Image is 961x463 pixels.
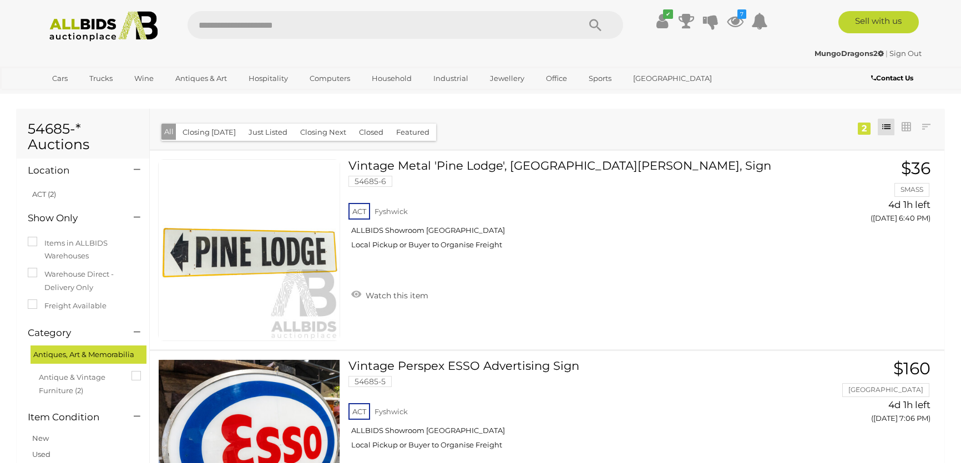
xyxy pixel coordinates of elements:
a: Used [32,450,50,459]
img: Allbids.com.au [43,11,164,42]
div: 2 [858,123,871,135]
button: All [161,124,176,140]
a: [GEOGRAPHIC_DATA] [626,69,719,88]
a: 7 [727,11,743,31]
span: | [886,49,888,58]
strong: MungoDragons2 [815,49,884,58]
div: Antiques, Art & Memorabilia [31,345,146,364]
a: Watch this item [348,286,431,303]
a: Sell with us [838,11,919,33]
a: Industrial [426,69,476,88]
h4: Location [28,165,117,176]
a: $36 SMASS 4d 1h left ([DATE] 6:40 PM) [820,159,933,228]
span: $36 [901,158,930,179]
a: MungoDragons2 [815,49,886,58]
i: 7 [737,9,746,19]
button: Featured [390,124,436,141]
a: Trucks [82,69,120,88]
h4: Category [28,328,117,338]
b: Contact Us [871,74,913,82]
button: Search [568,11,623,39]
a: Vintage Perspex ESSO Advertising Sign 54685-5 ACT Fyshwick ALLBIDS Showroom [GEOGRAPHIC_DATA] Loc... [357,359,803,458]
span: $160 [893,358,930,379]
a: $160 [GEOGRAPHIC_DATA] 4d 1h left ([DATE] 7:06 PM) [820,359,933,429]
label: Warehouse Direct - Delivery Only [28,268,138,294]
h1: 54685-* Auctions [28,121,138,152]
button: Just Listed [242,124,294,141]
a: Jewellery [483,69,532,88]
a: Household [365,69,419,88]
h4: Item Condition [28,412,117,423]
button: Closing [DATE] [176,124,242,141]
button: Closing Next [294,124,353,141]
a: Sign Out [889,49,922,58]
a: New [32,434,49,442]
label: Items in ALLBIDS Warehouses [28,237,138,263]
label: Freight Available [28,299,107,312]
i: ✔ [663,9,673,19]
a: ACT (2) [32,190,56,199]
a: Sports [581,69,619,88]
a: Cars [45,69,75,88]
button: Closed [352,124,390,141]
span: Watch this item [363,291,428,301]
a: Antiques & Art [168,69,234,88]
a: Vintage Metal 'Pine Lodge', [GEOGRAPHIC_DATA][PERSON_NAME], Sign 54685-6 ACT Fyshwick ALLBIDS Sho... [357,159,803,258]
a: ✔ [654,11,670,31]
h4: Show Only [28,213,117,223]
a: Contact Us [871,72,916,84]
a: Office [539,69,574,88]
a: Wine [127,69,161,88]
a: Computers [302,69,357,88]
span: Antique & Vintage Furniture (2) [39,368,122,397]
a: Hospitality [241,69,295,88]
